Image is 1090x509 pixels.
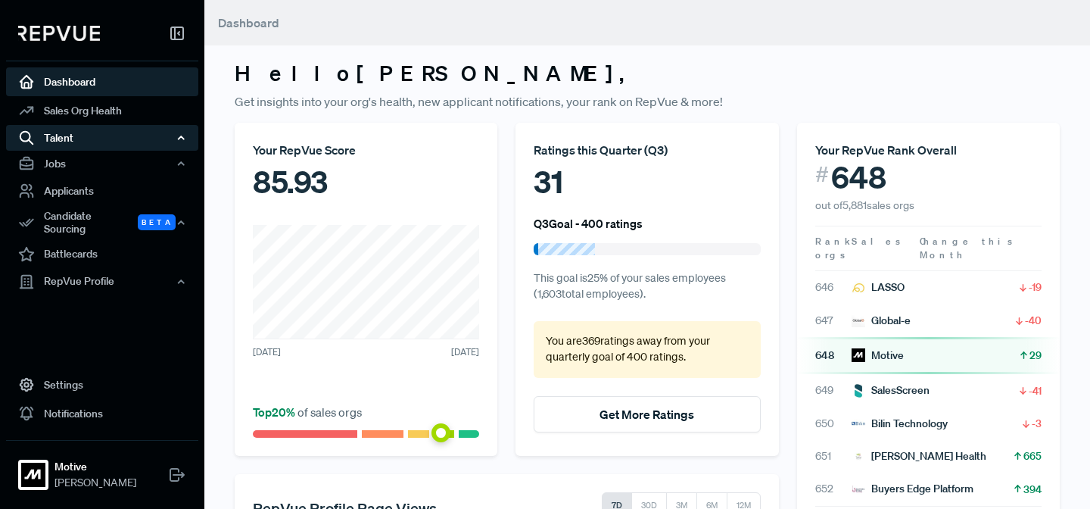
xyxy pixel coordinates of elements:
button: RepVue Profile [6,269,198,295]
button: Candidate Sourcing Beta [6,205,198,240]
a: Notifications [6,399,198,428]
span: 648 [815,348,852,364]
button: Get More Ratings [534,396,760,432]
span: -41 [1029,383,1042,398]
span: 652 [815,481,852,497]
span: -19 [1029,279,1042,295]
p: This goal is 25 % of your sales employees ( 1,603 total employees). [534,270,760,303]
span: Dashboard [218,15,279,30]
img: Motive [21,463,45,487]
span: [DATE] [253,345,281,359]
div: 31 [534,159,760,205]
a: Dashboard [6,67,198,96]
button: Talent [6,125,198,151]
span: Your RepVue Rank Overall [815,142,957,158]
a: Sales Org Health [6,96,198,125]
span: 651 [815,448,852,464]
span: 649 [815,383,852,398]
div: 85.93 [253,159,479,205]
span: 29 [1029,348,1042,363]
span: -40 [1025,313,1042,328]
a: Applicants [6,176,198,205]
div: [PERSON_NAME] Health [852,448,986,464]
div: LASSO [852,279,905,295]
img: Motive [852,348,865,362]
span: [DATE] [451,345,479,359]
span: [PERSON_NAME] [54,475,136,491]
span: Beta [138,214,176,230]
img: Buyers Edge Platform [852,482,865,496]
h3: Hello [PERSON_NAME] , [235,61,1060,86]
div: Your RepVue Score [253,141,479,159]
img: LASSO [852,281,865,295]
div: Motive [852,348,904,364]
h6: Q3 Goal - 400 ratings [534,217,643,230]
span: out of 5,881 sales orgs [815,198,914,212]
span: Rank [815,235,852,248]
img: Global-e [852,314,865,327]
span: 394 [1023,482,1042,497]
span: -3 [1032,416,1042,431]
span: of sales orgs [253,404,362,420]
img: RepVue [18,26,100,41]
button: Jobs [6,151,198,176]
strong: Motive [54,459,136,475]
span: # [815,159,829,190]
div: Global-e [852,313,911,329]
span: 650 [815,416,852,432]
a: Battlecards [6,240,198,269]
a: MotiveMotive[PERSON_NAME] [6,440,198,497]
p: Get insights into your org's health, new applicant notifications, your rank on RepVue & more! [235,92,1060,111]
span: 665 [1023,448,1042,464]
img: Trella Health [852,450,865,464]
img: SalesScreen [852,384,865,398]
div: Ratings this Quarter ( Q3 ) [534,141,760,159]
div: Candidate Sourcing [6,205,198,240]
p: You are 369 ratings away from your quarterly goal of 400 ratings . [546,333,748,366]
span: Sales orgs [815,235,903,261]
div: SalesScreen [852,383,930,398]
div: Bilin Technology [852,416,948,432]
img: Bilin Technology [852,417,865,430]
span: Change this Month [920,235,1015,261]
span: 648 [831,159,886,195]
span: Top 20 % [253,404,297,420]
a: Settings [6,370,198,399]
div: Buyers Edge Platform [852,481,973,497]
span: 646 [815,279,852,295]
span: 647 [815,313,852,329]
